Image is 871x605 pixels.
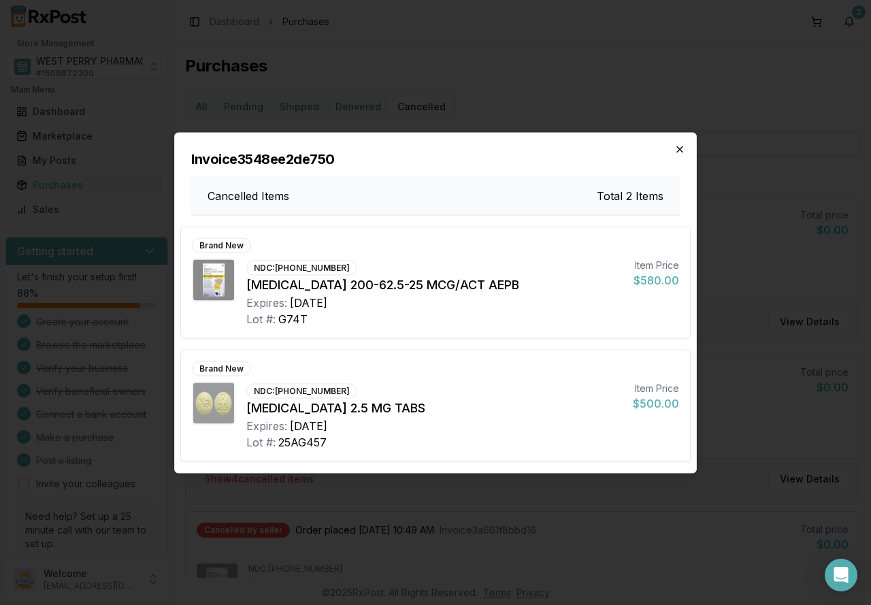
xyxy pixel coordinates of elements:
[634,272,679,288] div: $580.00
[246,260,357,275] div: NDC: [PHONE_NUMBER]
[246,434,276,450] div: Lot #:
[246,417,287,434] div: Expires:
[290,417,327,434] div: [DATE]
[246,294,287,310] div: Expires:
[192,361,251,376] div: Brand New
[246,383,357,398] div: NDC: [PHONE_NUMBER]
[246,398,622,417] div: [MEDICAL_DATA] 2.5 MG TABS
[193,259,234,300] img: Trelegy Ellipta 200-62.5-25 MCG/ACT AEPB
[208,187,289,203] h3: Cancelled Items
[191,149,680,168] h2: Invoice 3548ee2de750
[246,275,623,294] div: [MEDICAL_DATA] 200-62.5-25 MCG/ACT AEPB
[290,294,327,310] div: [DATE]
[246,310,276,327] div: Lot #:
[597,187,663,203] h3: Total 2 Items
[192,238,251,252] div: Brand New
[634,258,679,272] div: Item Price
[633,395,679,411] div: $500.00
[278,434,327,450] div: 25AG457
[278,310,308,327] div: G74T
[633,381,679,395] div: Item Price
[193,382,234,423] img: Xarelto 2.5 MG TABS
